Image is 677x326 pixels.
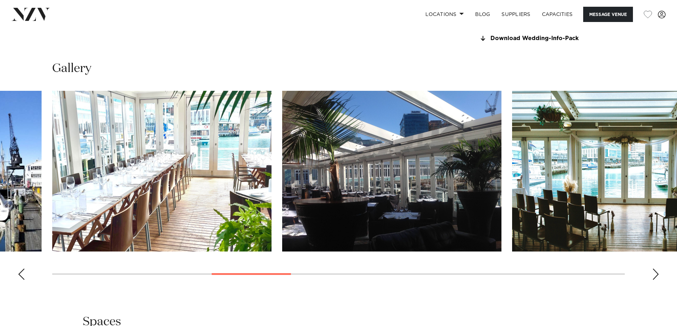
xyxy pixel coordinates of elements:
[469,7,496,22] a: BLOG
[52,61,91,77] h2: Gallery
[583,7,633,22] button: Message Venue
[536,7,579,22] a: Capacities
[52,91,272,252] swiper-slide: 6 / 18
[496,7,536,22] a: SUPPLIERS
[479,35,595,42] a: Download Wedding-Info-Pack
[420,7,469,22] a: Locations
[11,8,50,21] img: nzv-logo.png
[282,91,501,252] swiper-slide: 7 / 18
